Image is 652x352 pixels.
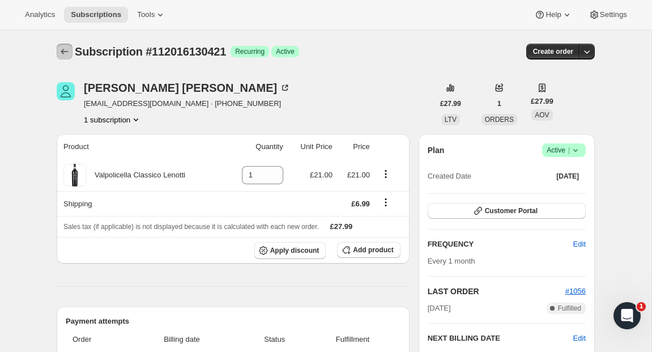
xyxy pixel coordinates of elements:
span: AOV [535,111,549,119]
span: Every 1 month [428,257,475,265]
h2: FREQUENCY [428,239,573,250]
h2: Plan [428,145,445,156]
span: Subscription #112016130421 [75,45,226,58]
span: [DATE] [556,172,579,181]
span: Customer Portal [485,206,538,215]
span: kate armstrong [57,82,75,100]
img: product img [63,164,86,186]
button: Add product [337,242,400,258]
a: #1056 [565,287,586,295]
button: Product actions [84,114,142,125]
button: Help [527,7,579,23]
span: Active [547,145,581,156]
span: Analytics [25,10,55,19]
button: 1 [491,96,508,112]
span: Add product [353,245,393,255]
th: Price [336,134,373,159]
th: Product [57,134,225,159]
button: Apply discount [254,242,326,259]
span: Settings [600,10,627,19]
span: £27.99 [330,222,353,231]
span: [EMAIL_ADDRESS][DOMAIN_NAME] · [PHONE_NUMBER] [84,98,291,109]
span: £27.99 [531,96,553,107]
button: Product actions [377,168,395,180]
span: Help [546,10,561,19]
button: Tools [130,7,173,23]
th: Order [66,327,123,352]
span: Sales tax (if applicable) is not displayed because it is calculated with each new order. [63,223,319,231]
span: Recurring [235,47,265,56]
h2: Payment attempts [66,316,400,327]
button: £27.99 [433,96,468,112]
button: Settings [582,7,634,23]
div: Valpolicella Classico Lenotti [86,169,185,181]
span: Active [276,47,295,56]
span: Create order [533,47,573,56]
th: Quantity [225,134,286,159]
button: Create order [526,44,580,60]
span: [DATE] [428,303,451,314]
th: Unit Price [287,134,336,159]
th: Shipping [57,191,225,216]
button: Analytics [18,7,62,23]
span: LTV [445,116,457,124]
button: [DATE] [549,168,586,184]
button: Subscriptions [64,7,128,23]
button: Edit [566,235,593,253]
span: Billing date [126,334,238,345]
button: Customer Portal [428,203,586,219]
button: Subscriptions [57,44,73,60]
span: Fulfilled [558,304,581,313]
span: Created Date [428,171,471,182]
span: £21.00 [347,171,370,179]
span: Apply discount [270,246,319,255]
button: Shipping actions [377,196,395,209]
span: | [568,146,570,155]
span: ORDERS [485,116,514,124]
iframe: Intercom live chat [613,302,641,329]
span: Tools [137,10,155,19]
span: £27.99 [440,99,461,108]
div: [PERSON_NAME] [PERSON_NAME] [84,82,291,94]
button: #1056 [565,286,586,297]
span: Subscriptions [71,10,121,19]
button: Edit [573,333,586,344]
span: Fulfillment [312,334,393,345]
span: 1 [497,99,501,108]
h2: LAST ORDER [428,286,565,297]
span: 1 [637,302,646,311]
span: £6.99 [351,200,370,208]
span: Edit [573,239,586,250]
span: Status [244,334,305,345]
span: £21.00 [310,171,333,179]
h2: NEXT BILLING DATE [428,333,573,344]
